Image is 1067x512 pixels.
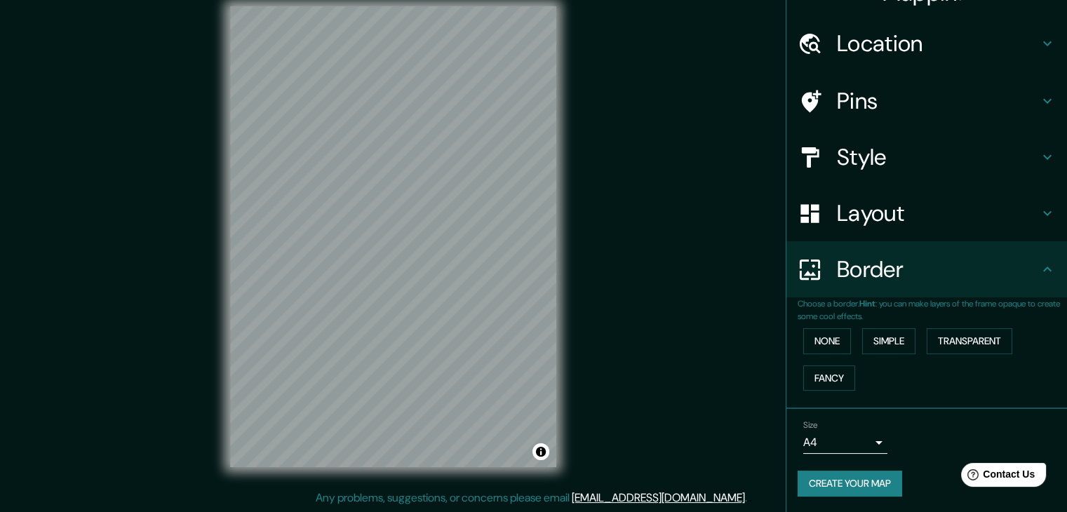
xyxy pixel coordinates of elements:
div: Pins [786,73,1067,129]
h4: Location [837,29,1039,58]
canvas: Map [230,6,556,467]
button: None [803,328,851,354]
div: Layout [786,185,1067,241]
button: Fancy [803,365,855,391]
a: [EMAIL_ADDRESS][DOMAIN_NAME] [572,490,745,505]
p: Any problems, suggestions, or concerns please email . [316,490,747,506]
div: Style [786,129,1067,185]
div: . [749,490,752,506]
button: Transparent [927,328,1012,354]
h4: Layout [837,199,1039,227]
b: Hint [859,298,875,309]
label: Size [803,419,818,431]
h4: Pins [837,87,1039,115]
div: . [747,490,749,506]
h4: Style [837,143,1039,171]
iframe: Help widget launcher [942,457,1052,497]
div: A4 [803,431,887,454]
div: Border [786,241,1067,297]
button: Toggle attribution [532,443,549,460]
button: Create your map [798,471,902,497]
h4: Border [837,255,1039,283]
button: Simple [862,328,915,354]
p: Choose a border. : you can make layers of the frame opaque to create some cool effects. [798,297,1067,323]
div: Location [786,15,1067,72]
